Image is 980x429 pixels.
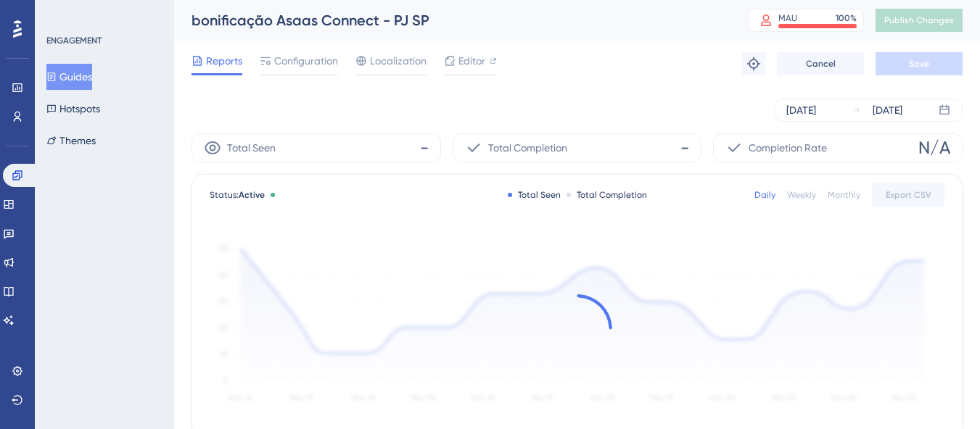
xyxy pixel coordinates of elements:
[909,58,929,70] span: Save
[206,52,242,70] span: Reports
[46,64,92,90] button: Guides
[420,136,429,159] span: -
[872,183,944,207] button: Export CSV
[873,101,902,119] div: [DATE]
[806,58,836,70] span: Cancel
[778,12,797,24] div: MAU
[192,10,712,30] div: bonificação Asaas Connect - PJ SP
[488,139,567,157] span: Total Completion
[239,190,265,200] span: Active
[749,139,827,157] span: Completion Rate
[876,9,963,32] button: Publish Changes
[227,139,276,157] span: Total Seen
[787,189,816,201] div: Weekly
[274,52,338,70] span: Configuration
[210,189,265,201] span: Status:
[46,35,102,46] div: ENGAGEMENT
[370,52,427,70] span: Localization
[458,52,485,70] span: Editor
[777,52,864,75] button: Cancel
[567,189,647,201] div: Total Completion
[918,136,950,159] span: N/A
[886,189,931,201] span: Export CSV
[876,52,963,75] button: Save
[754,189,775,201] div: Daily
[508,189,561,201] div: Total Seen
[680,136,689,159] span: -
[884,14,954,26] span: Publish Changes
[46,128,96,154] button: Themes
[46,96,100,122] button: Hotspots
[786,101,816,119] div: [DATE]
[836,12,857,24] div: 100 %
[828,189,860,201] div: Monthly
